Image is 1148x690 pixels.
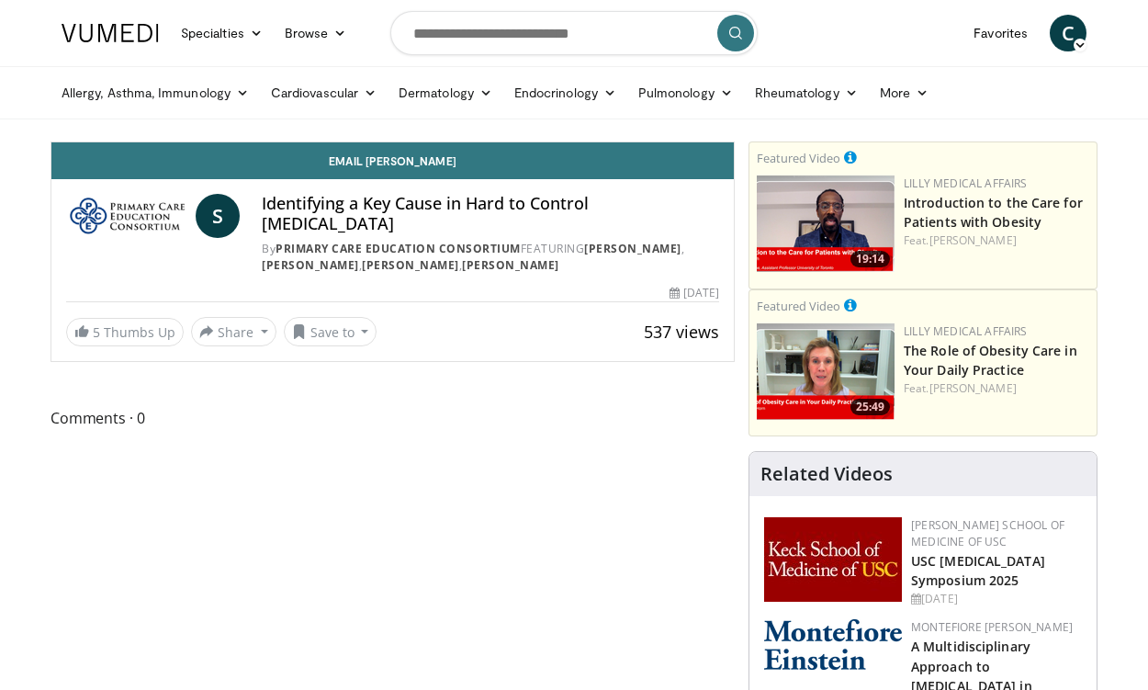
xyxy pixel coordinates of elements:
[670,285,719,301] div: [DATE]
[284,317,377,346] button: Save to
[911,591,1082,607] div: [DATE]
[911,619,1073,635] a: Montefiore [PERSON_NAME]
[904,323,1028,339] a: Lilly Medical Affairs
[904,380,1089,397] div: Feat.
[388,74,503,111] a: Dermatology
[757,150,840,166] small: Featured Video
[850,399,890,415] span: 25:49
[869,74,940,111] a: More
[51,74,260,111] a: Allergy, Asthma, Immunology
[62,24,159,42] img: VuMedi Logo
[760,463,893,485] h4: Related Videos
[66,318,184,346] a: 5 Thumbs Up
[262,241,719,274] div: By FEATURING , , ,
[51,406,735,430] span: Comments 0
[262,257,359,273] a: [PERSON_NAME]
[170,15,274,51] a: Specialties
[66,194,188,238] img: Primary Care Education Consortium
[929,232,1017,248] a: [PERSON_NAME]
[850,251,890,267] span: 19:14
[262,194,719,233] h4: Identifying a Key Cause in Hard to Control [MEDICAL_DATA]
[764,619,902,670] img: b0142b4c-93a1-4b58-8f91-5265c282693c.png.150x105_q85_autocrop_double_scale_upscale_version-0.2.png
[260,74,388,111] a: Cardiovascular
[764,517,902,602] img: 7b941f1f-d101-407a-8bfa-07bd47db01ba.png.150x105_q85_autocrop_double_scale_upscale_version-0.2.jpg
[911,552,1045,589] a: USC [MEDICAL_DATA] Symposium 2025
[462,257,559,273] a: [PERSON_NAME]
[904,342,1077,379] a: The Role of Obesity Care in Your Daily Practice
[503,74,627,111] a: Endocrinology
[1050,15,1086,51] a: C
[962,15,1039,51] a: Favorites
[362,257,459,273] a: [PERSON_NAME]
[93,323,100,341] span: 5
[191,317,276,346] button: Share
[390,11,758,55] input: Search topics, interventions
[644,321,719,343] span: 537 views
[757,175,895,272] a: 19:14
[276,241,521,256] a: Primary Care Education Consortium
[929,380,1017,396] a: [PERSON_NAME]
[904,194,1083,231] a: Introduction to the Care for Patients with Obesity
[757,298,840,314] small: Featured Video
[757,175,895,272] img: acc2e291-ced4-4dd5-b17b-d06994da28f3.png.150x105_q85_crop-smart_upscale.png
[757,323,895,420] a: 25:49
[51,142,734,179] a: Email [PERSON_NAME]
[911,517,1064,549] a: [PERSON_NAME] School of Medicine of USC
[627,74,744,111] a: Pulmonology
[744,74,869,111] a: Rheumatology
[196,194,240,238] a: S
[904,232,1089,249] div: Feat.
[904,175,1028,191] a: Lilly Medical Affairs
[584,241,681,256] a: [PERSON_NAME]
[757,323,895,420] img: e1208b6b-349f-4914-9dd7-f97803bdbf1d.png.150x105_q85_crop-smart_upscale.png
[274,15,358,51] a: Browse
